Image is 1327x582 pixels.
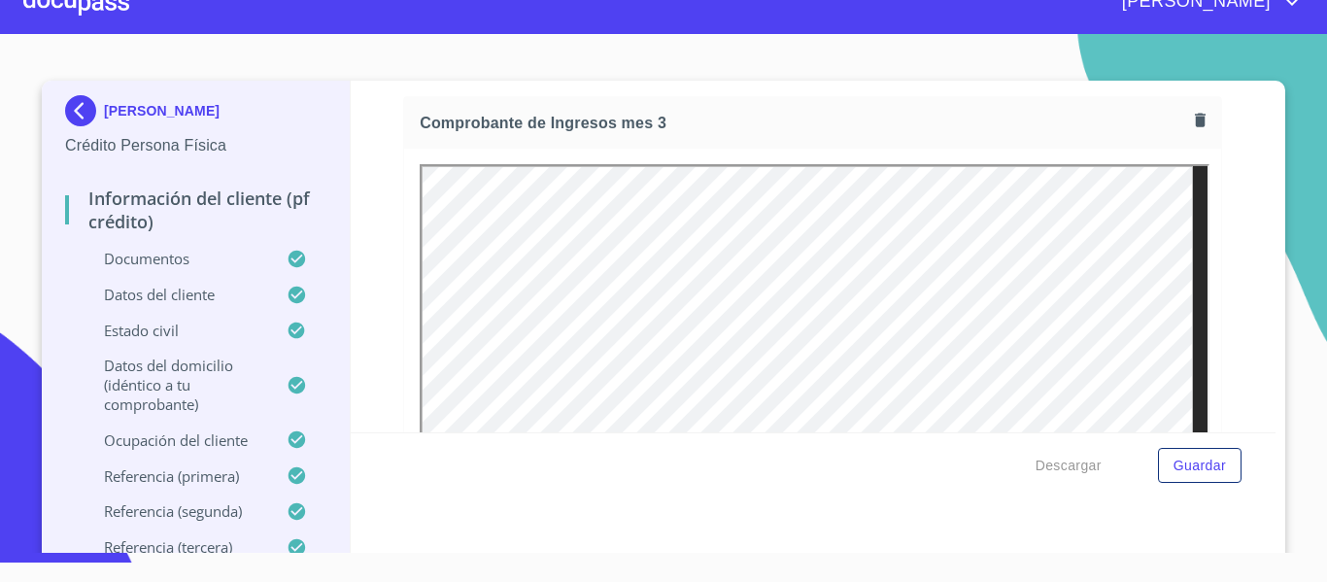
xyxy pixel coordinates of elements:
[65,285,287,304] p: Datos del cliente
[1036,454,1102,478] span: Descargar
[65,134,326,157] p: Crédito Persona Física
[65,95,104,126] img: Docupass spot blue
[65,187,326,233] p: Información del cliente (PF crédito)
[65,501,287,521] p: Referencia (segunda)
[65,95,326,134] div: [PERSON_NAME]
[65,321,287,340] p: Estado Civil
[1174,454,1226,478] span: Guardar
[65,356,287,414] p: Datos del domicilio (idéntico a tu comprobante)
[65,430,287,450] p: Ocupación del Cliente
[65,466,287,486] p: Referencia (primera)
[104,103,220,119] p: [PERSON_NAME]
[420,113,1187,133] span: Comprobante de Ingresos mes 3
[65,537,287,557] p: Referencia (tercera)
[1028,448,1109,484] button: Descargar
[1158,448,1242,484] button: Guardar
[65,249,287,268] p: Documentos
